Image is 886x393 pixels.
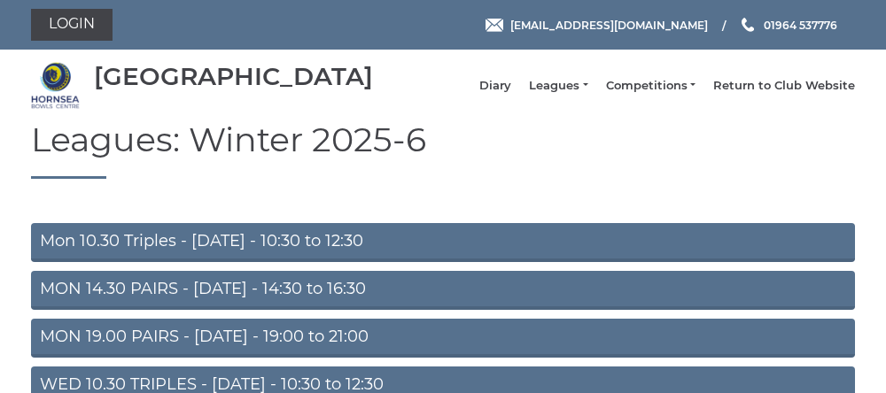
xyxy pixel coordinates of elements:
[486,19,503,32] img: Email
[31,61,80,110] img: Hornsea Bowls Centre
[31,319,855,358] a: MON 19.00 PAIRS - [DATE] - 19:00 to 21:00
[31,223,855,262] a: Mon 10.30 Triples - [DATE] - 10:30 to 12:30
[739,17,837,34] a: Phone us 01964 537776
[529,78,587,94] a: Leagues
[94,63,373,90] div: [GEOGRAPHIC_DATA]
[31,271,855,310] a: MON 14.30 PAIRS - [DATE] - 14:30 to 16:30
[764,18,837,31] span: 01964 537776
[742,18,754,32] img: Phone us
[31,9,113,41] a: Login
[510,18,708,31] span: [EMAIL_ADDRESS][DOMAIN_NAME]
[31,121,855,179] h1: Leagues: Winter 2025-6
[486,17,708,34] a: Email [EMAIL_ADDRESS][DOMAIN_NAME]
[479,78,511,94] a: Diary
[713,78,855,94] a: Return to Club Website
[606,78,696,94] a: Competitions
